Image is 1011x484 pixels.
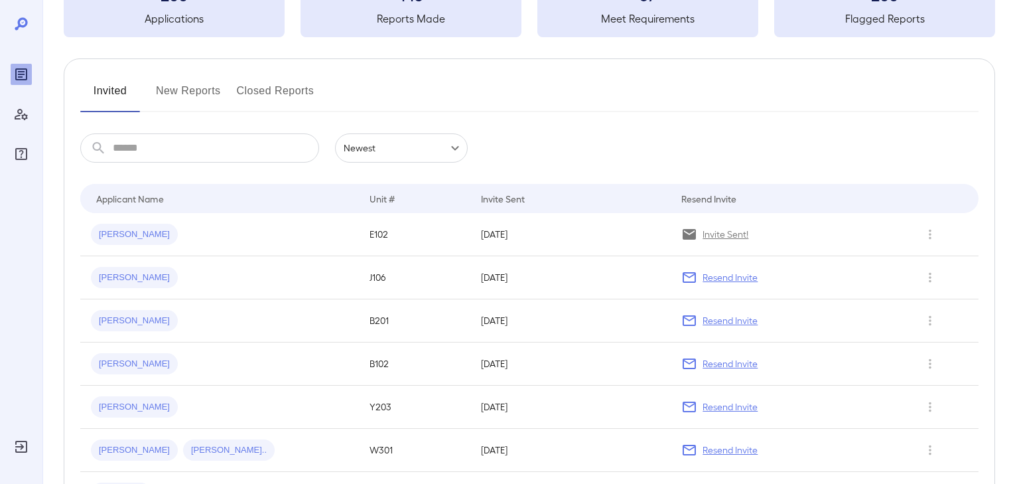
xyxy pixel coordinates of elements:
[359,256,470,299] td: J106
[183,444,275,457] span: [PERSON_NAME]..
[681,191,736,206] div: Resend Invite
[703,444,758,457] p: Resend Invite
[91,272,178,284] span: [PERSON_NAME]
[703,357,758,370] p: Resend Invite
[80,80,140,112] button: Invited
[237,80,314,112] button: Closed Reports
[359,213,470,256] td: E102
[91,444,178,457] span: [PERSON_NAME]
[156,80,221,112] button: New Reports
[919,396,941,418] button: Row Actions
[703,314,758,327] p: Resend Invite
[91,228,178,241] span: [PERSON_NAME]
[359,386,470,429] td: Y203
[301,11,521,27] h5: Reports Made
[96,191,164,206] div: Applicant Name
[470,343,671,386] td: [DATE]
[370,191,395,206] div: Unit #
[470,429,671,472] td: [DATE]
[919,353,941,374] button: Row Actions
[919,310,941,331] button: Row Actions
[11,436,32,457] div: Log Out
[359,299,470,343] td: B201
[91,315,178,327] span: [PERSON_NAME]
[11,64,32,85] div: Reports
[774,11,995,27] h5: Flagged Reports
[481,191,525,206] div: Invite Sent
[470,256,671,299] td: [DATE]
[470,213,671,256] td: [DATE]
[91,401,178,414] span: [PERSON_NAME]
[359,343,470,386] td: B102
[703,228,748,241] p: Invite Sent!
[919,440,941,461] button: Row Actions
[359,429,470,472] td: W301
[470,299,671,343] td: [DATE]
[537,11,758,27] h5: Meet Requirements
[470,386,671,429] td: [DATE]
[11,143,32,165] div: FAQ
[919,267,941,288] button: Row Actions
[64,11,285,27] h5: Applications
[919,224,941,245] button: Row Actions
[703,271,758,284] p: Resend Invite
[335,133,468,163] div: Newest
[91,358,178,370] span: [PERSON_NAME]
[11,104,32,125] div: Manage Users
[703,400,758,414] p: Resend Invite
